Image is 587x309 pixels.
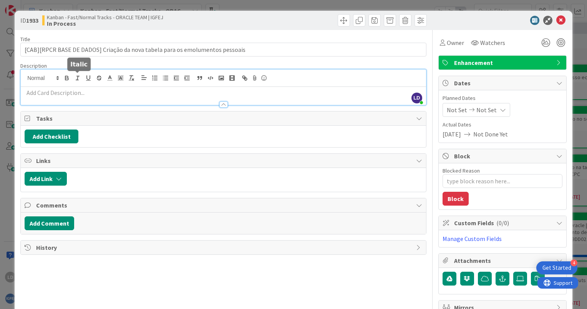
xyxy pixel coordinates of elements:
[20,36,30,43] label: Title
[454,78,552,88] span: Dates
[47,20,163,27] b: In Process
[443,130,461,139] span: [DATE]
[454,218,552,228] span: Custom Fields
[454,151,552,161] span: Block
[443,167,480,174] label: Blocked Reason
[36,201,412,210] span: Comments
[47,14,163,20] span: Kanban - Fast/Normal Tracks - ORACLE TEAM | IGFEJ
[542,264,571,272] div: Get Started
[25,172,67,186] button: Add Link
[25,216,74,230] button: Add Comment
[16,1,35,10] span: Support
[26,17,38,24] b: 1933
[443,121,562,129] span: Actual Dates
[447,38,464,47] span: Owner
[20,16,38,25] span: ID
[36,243,412,252] span: History
[70,61,88,68] h5: Italic
[443,235,502,243] a: Manage Custom Fields
[36,156,412,165] span: Links
[20,43,426,56] input: type card name here...
[411,93,422,103] span: LD
[536,261,577,274] div: Open Get Started checklist, remaining modules: 4
[447,105,467,115] span: Not Set
[36,114,412,123] span: Tasks
[476,105,497,115] span: Not Set
[443,192,469,206] button: Block
[454,58,552,67] span: Enhancement
[25,130,78,143] button: Add Checklist
[454,256,552,265] span: Attachments
[20,62,47,69] span: Description
[480,38,505,47] span: Watchers
[496,219,509,227] span: ( 0/0 )
[443,94,562,102] span: Planned Dates
[570,259,577,266] div: 4
[473,130,508,139] span: Not Done Yet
